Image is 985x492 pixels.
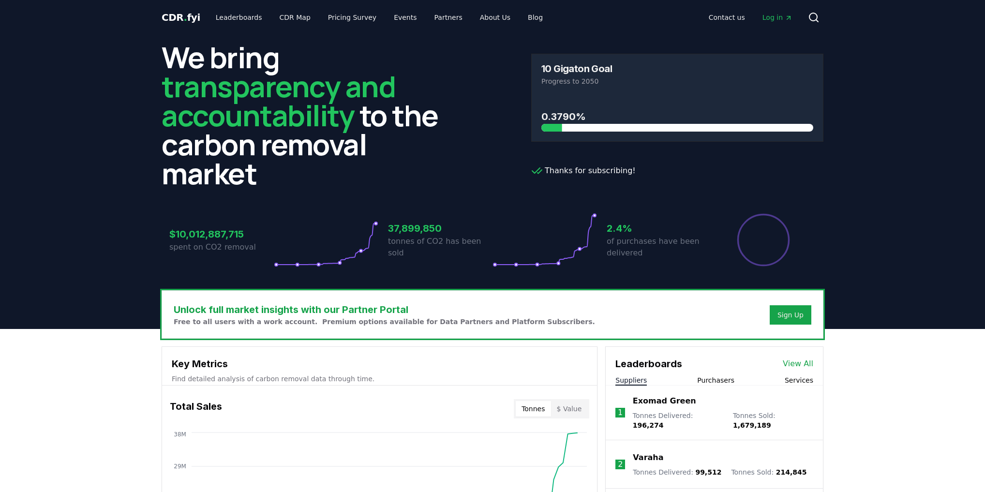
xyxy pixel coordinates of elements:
[731,467,806,477] p: Tonnes Sold :
[551,401,588,417] button: $ Value
[320,9,384,26] a: Pricing Survey
[427,9,470,26] a: Partners
[170,399,222,418] h3: Total Sales
[695,468,721,476] span: 99,512
[785,375,813,385] button: Services
[633,452,663,463] a: Varaha
[733,421,771,429] span: 1,679,189
[174,463,186,470] tspan: 29M
[607,221,711,236] h3: 2.4%
[770,305,811,325] button: Sign Up
[162,43,454,188] h2: We bring to the carbon removal market
[633,395,696,407] a: Exomad Green
[615,357,682,371] h3: Leaderboards
[776,468,807,476] span: 214,845
[633,421,664,429] span: 196,274
[174,317,595,327] p: Free to all users with a work account. Premium options available for Data Partners and Platform S...
[169,241,274,253] p: spent on CO2 removal
[162,12,200,23] span: CDR fyi
[618,407,623,418] p: 1
[615,375,647,385] button: Suppliers
[208,9,551,26] nav: Main
[184,12,187,23] span: .
[618,459,623,470] p: 2
[755,9,800,26] a: Log in
[174,431,186,438] tspan: 38M
[172,374,587,384] p: Find detailed analysis of carbon removal data through time.
[777,310,804,320] a: Sign Up
[541,109,813,124] h3: 0.3790%
[174,302,595,317] h3: Unlock full market insights with our Partner Portal
[531,165,823,177] p: Thanks for subscribing!
[541,64,612,74] h3: 10 Gigaton Goal
[516,401,551,417] button: Tonnes
[697,375,734,385] button: Purchasers
[520,9,551,26] a: Blog
[162,11,200,24] a: CDR.fyi
[208,9,270,26] a: Leaderboards
[701,9,800,26] nav: Main
[607,236,711,259] p: of purchases have been delivered
[386,9,424,26] a: Events
[701,9,753,26] a: Contact us
[388,236,492,259] p: tonnes of CO2 has been sold
[762,13,792,22] span: Log in
[172,357,587,371] h3: Key Metrics
[472,9,518,26] a: About Us
[733,411,813,430] p: Tonnes Sold :
[783,358,813,370] a: View All
[388,221,492,236] h3: 37,899,850
[633,411,723,430] p: Tonnes Delivered :
[736,213,791,267] div: Percentage of sales delivered
[633,467,721,477] p: Tonnes Delivered :
[541,76,813,86] p: Progress to 2050
[169,227,274,241] h3: $10,012,887,715
[272,9,318,26] a: CDR Map
[162,66,395,135] span: transparency and accountability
